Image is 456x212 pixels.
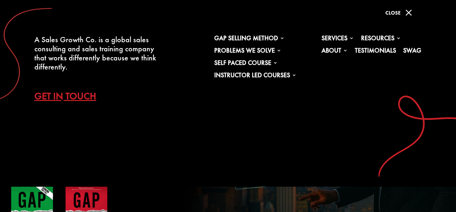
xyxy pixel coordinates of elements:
a: Resources [361,34,401,44]
a: Swag [403,47,421,56]
span: Close [385,9,401,16]
a: Get In Touch [34,84,106,107]
a: About [322,47,348,56]
a: Testimonials [355,47,396,56]
a: Instructor Led Courses [214,71,297,81]
a: Self Paced Course [214,59,278,69]
span: M [402,6,415,19]
div: A Sales Growth Co. is a global sales consulting and sales training company that works differently... [34,35,167,71]
a: Gap Selling Method [214,34,285,44]
a: Problems We Solve [214,47,281,56]
a: Services [322,34,354,44]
